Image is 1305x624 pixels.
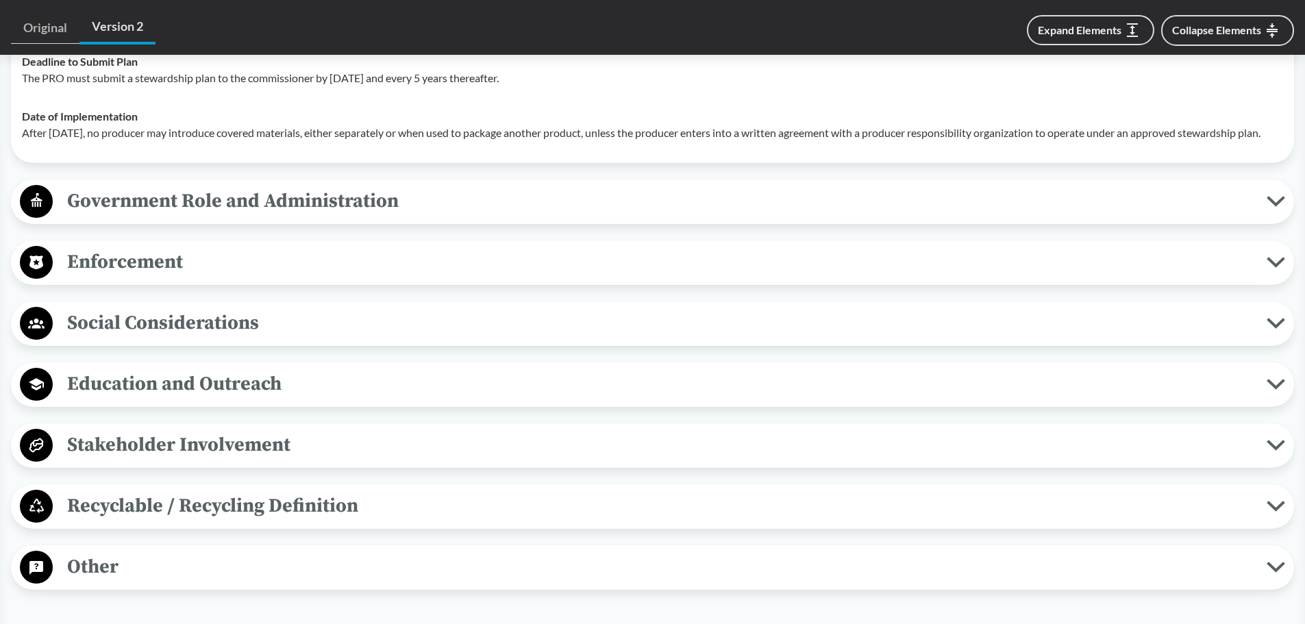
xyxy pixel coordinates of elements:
[1027,15,1154,45] button: Expand Elements
[16,184,1289,219] button: Government Role and Administration
[79,11,156,45] a: Version 2
[22,125,1283,141] p: After [DATE], no producer may introduce covered materials, either separately or when used to pack...
[22,55,138,68] strong: Deadline to Submit Plan
[53,490,1267,521] span: Recyclable / Recycling Definition
[53,551,1267,582] span: Other
[53,369,1267,399] span: Education and Outreach
[11,12,79,44] a: Original
[16,306,1289,341] button: Social Considerations
[53,186,1267,216] span: Government Role and Administration
[53,308,1267,338] span: Social Considerations
[53,247,1267,277] span: Enforcement
[1161,15,1294,46] button: Collapse Elements
[16,245,1289,280] button: Enforcement
[53,429,1267,460] span: Stakeholder Involvement
[16,550,1289,585] button: Other
[16,428,1289,463] button: Stakeholder Involvement
[22,70,1283,86] p: The PRO must submit a stewardship plan to the commissioner by [DATE] and every 5 years thereafter.
[16,367,1289,402] button: Education and Outreach
[22,110,138,123] strong: Date of Implementation
[16,489,1289,524] button: Recyclable / Recycling Definition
